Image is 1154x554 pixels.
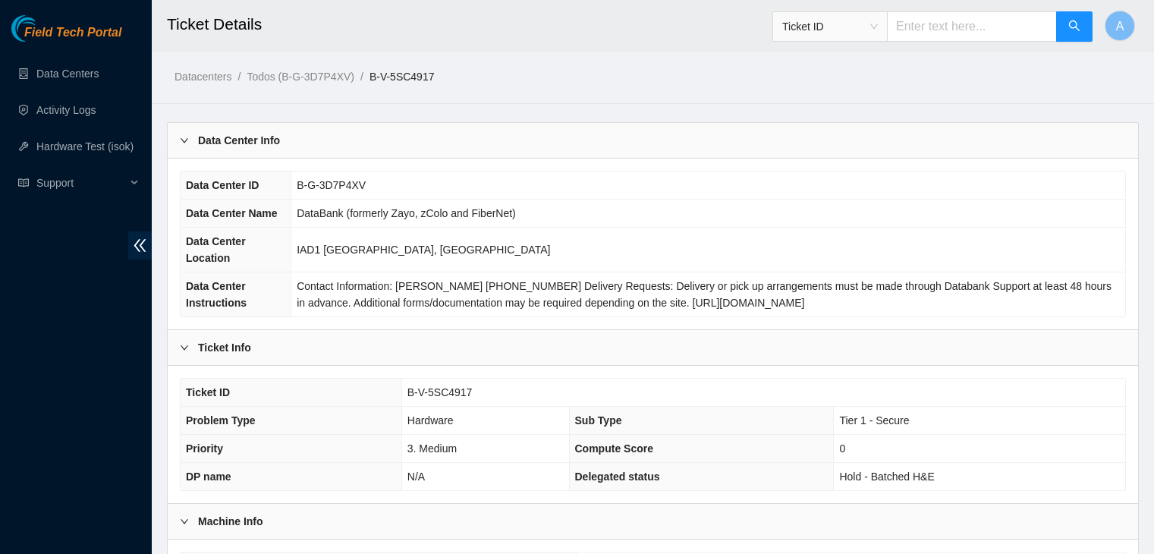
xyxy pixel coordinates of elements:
span: DataBank (formerly Zayo, zColo and FiberNet) [297,207,516,219]
span: Compute Score [575,442,653,455]
span: DP name [186,471,231,483]
a: Todos (B-G-3D7P4XV) [247,71,354,83]
span: Priority [186,442,223,455]
span: Data Center Location [186,235,246,264]
span: Ticket ID [782,15,878,38]
span: right [180,343,189,352]
a: Datacenters [175,71,231,83]
span: Data Center Name [186,207,278,219]
button: A [1105,11,1135,41]
span: Field Tech Portal [24,26,121,40]
span: read [18,178,29,188]
span: N/A [407,471,425,483]
img: Akamai Technologies [11,15,77,42]
span: Contact Information: [PERSON_NAME] [PHONE_NUMBER] Delivery Requests: Delivery or pick up arrangem... [297,280,1112,309]
a: Hardware Test (isok) [36,140,134,153]
span: Tier 1 - Secure [839,414,909,427]
span: / [237,71,241,83]
a: Akamai TechnologiesField Tech Portal [11,27,121,47]
span: search [1068,20,1080,34]
span: right [180,136,189,145]
span: / [360,71,363,83]
input: Enter text here... [887,11,1057,42]
span: Problem Type [186,414,256,427]
span: Hold - Batched H&E [839,471,934,483]
a: Activity Logs [36,104,96,116]
a: B-V-5SC4917 [369,71,435,83]
span: right [180,517,189,526]
div: Ticket Info [168,330,1138,365]
span: Sub Type [575,414,622,427]
span: Data Center Instructions [186,280,247,309]
div: Data Center Info [168,123,1138,158]
span: B-V-5SC4917 [407,386,473,398]
div: Machine Info [168,504,1138,539]
span: B-G-3D7P4XV [297,179,366,191]
span: Delegated status [575,471,660,483]
b: Machine Info [198,513,263,530]
b: Ticket Info [198,339,251,356]
span: double-left [128,231,152,260]
span: Support [36,168,126,198]
a: Data Centers [36,68,99,80]
span: 3. Medium [407,442,457,455]
span: Data Center ID [186,179,259,191]
span: 0 [839,442,845,455]
span: Hardware [407,414,454,427]
span: IAD1 [GEOGRAPHIC_DATA], [GEOGRAPHIC_DATA] [297,244,550,256]
span: A [1116,17,1124,36]
b: Data Center Info [198,132,280,149]
button: search [1056,11,1093,42]
span: Ticket ID [186,386,230,398]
